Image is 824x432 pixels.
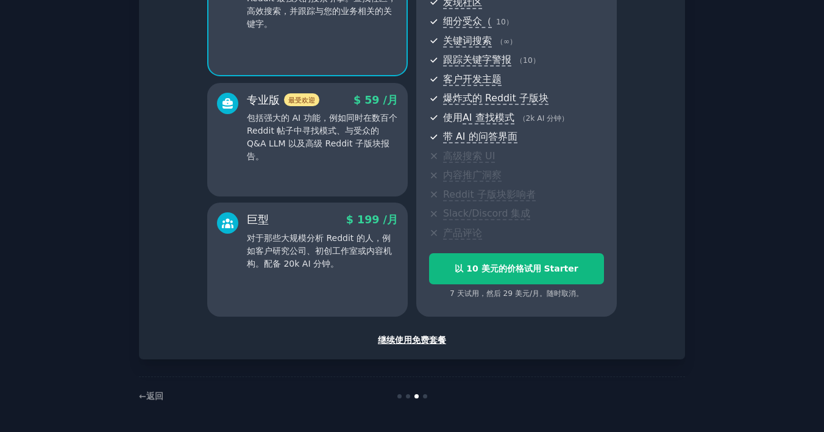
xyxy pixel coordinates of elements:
[346,214,398,226] span: $ 199 /月
[443,35,492,48] span: 关键词搜索
[443,92,549,105] span: 爆炸式的 Reddit 子版块
[516,56,540,65] span: （10）
[152,334,672,347] div: 继续使用免费套餐
[443,150,495,163] span: 高级搜索 UI
[443,227,482,240] span: 产品评论
[443,169,502,182] span: 内容推广洞察
[247,93,280,108] font: 专业版
[353,94,398,106] span: $ 59 /月
[443,189,535,201] span: Reddit 子版块影响者
[139,391,163,401] a: ←返回
[247,112,398,163] p: 包括强大的 AI 功能，例如同时在数百个 Reddit 帖子中寻找模式、与受众的 Q&A LLM 以及高级 Reddit 子版块报告。
[496,18,513,26] span: 10）
[429,289,604,300] div: 7 天试用，然后 29 美元/月。随时取消。
[430,262,603,275] div: 以 10 美元的价格试用 Starter
[443,131,517,143] span: 带 AI 的问答界面
[443,110,604,126] span: 使用
[496,37,517,46] span: （∞）
[463,112,514,124] span: AI 查找模式
[519,114,569,123] span: （2k AI 分钟）
[284,93,319,106] span: 最受欢迎
[247,212,269,228] font: 巨型
[443,73,502,86] span: 客户开发主题
[443,207,530,220] span: Slack/Discord 集成
[429,253,604,284] button: 以 10 美元的价格试用 Starter
[247,232,398,270] p: 对于那些大规模分析 Reddit 的人，例如客户研究公司、初创工作室或内容机构。配备 20k AI 分钟。
[443,15,492,28] span: 细分受众（
[443,54,511,67] span: 跟踪关键字警报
